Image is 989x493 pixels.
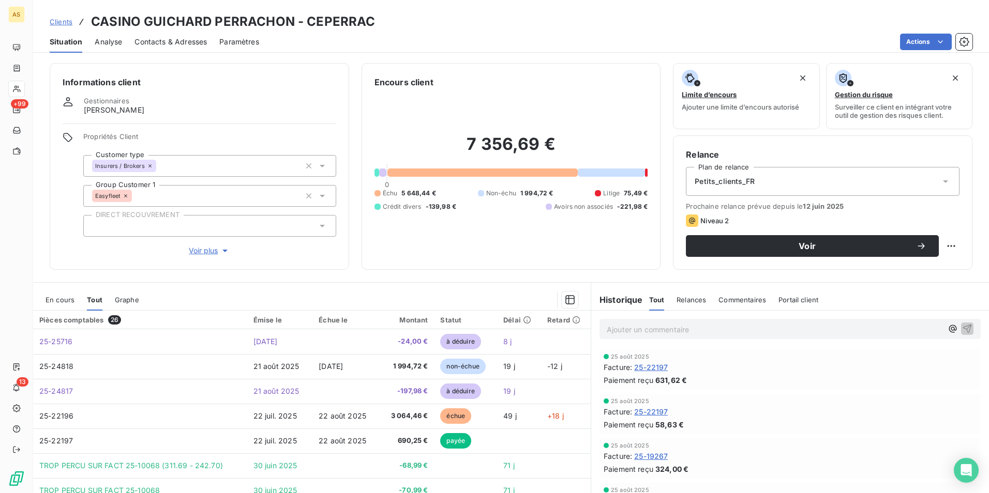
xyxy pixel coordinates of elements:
span: -68,99 € [384,460,428,471]
span: 25-24818 [39,362,73,371]
span: Avoirs non associés [554,202,613,211]
img: Logo LeanPay [8,470,25,487]
span: Petits_clients_FR [695,176,755,187]
span: -139,98 € [426,202,456,211]
div: Échue le [319,316,371,324]
span: Contacts & Adresses [134,37,207,47]
span: Non-échu [486,189,516,198]
span: Facture : [604,406,632,417]
div: Pièces comptables [39,315,241,325]
button: Gestion du risqueSurveiller ce client en intégrant votre outil de gestion des risques client. [826,63,972,129]
span: 324,00 € [655,464,688,474]
span: [DATE] [319,362,343,371]
span: 25-22196 [39,411,73,420]
span: TROP PERCU SUR FACT 25-10068 (311.69 - 242.70) [39,461,223,470]
span: 75,49 € [624,189,648,198]
h6: Relance [686,148,960,161]
a: Clients [50,17,72,27]
span: [PERSON_NAME] [84,105,144,115]
span: 21 août 2025 [253,362,299,371]
span: 22 juil. 2025 [253,436,297,445]
input: Ajouter une valeur [132,191,140,201]
span: Commentaires [718,296,766,304]
span: Gestion du risque [835,90,893,99]
span: 25-24817 [39,387,73,395]
span: 19 j [503,387,515,395]
span: Surveiller ce client en intégrant votre outil de gestion des risques client. [835,103,964,119]
span: Limite d’encours [682,90,737,99]
span: 12 juin 2025 [803,202,844,210]
span: 25-25716 [39,337,72,346]
span: [DATE] [253,337,278,346]
span: Paiement reçu [604,464,653,474]
span: Easyfleet [95,193,121,199]
span: Relances [677,296,706,304]
span: 1 994,72 € [520,189,553,198]
div: Statut [440,316,491,324]
span: Facture : [604,451,632,461]
span: Paramètres [219,37,259,47]
span: Propriétés Client [83,132,336,147]
span: 22 juil. 2025 [253,411,297,420]
div: Montant [384,316,428,324]
span: Échu [383,189,398,198]
span: 25-19267 [634,451,668,461]
span: Clients [50,18,72,26]
h6: Encours client [374,76,433,88]
span: 30 juin 2025 [253,461,297,470]
div: Délai [503,316,535,324]
span: 25-22197 [634,362,668,373]
input: Ajouter une valeur [156,161,164,171]
span: 8 j [503,337,512,346]
span: 21 août 2025 [253,387,299,395]
span: Niveau 2 [700,217,729,225]
span: 0 [385,180,389,189]
button: Voir [686,235,939,257]
span: -24,00 € [384,336,428,347]
span: Ajouter une limite d’encours autorisé [682,103,799,111]
span: 25 août 2025 [611,442,649,449]
span: 1 994,72 € [384,361,428,372]
span: 22 août 2025 [319,436,366,445]
span: Graphe [115,296,139,304]
h6: Informations client [63,76,336,88]
button: Limite d’encoursAjouter une limite d’encours autorisé [673,63,819,129]
span: Analyse [95,37,122,47]
span: Paiement reçu [604,375,653,386]
span: 58,63 € [655,419,684,430]
span: 631,62 € [655,375,687,386]
span: 19 j [503,362,515,371]
span: Insurers / Brokers [95,163,145,169]
span: En cours [46,296,74,304]
div: Émise le [253,316,306,324]
span: 25-22197 [634,406,668,417]
div: Open Intercom Messenger [954,458,979,483]
span: 22 août 2025 [319,411,366,420]
h2: 7 356,69 € [374,134,648,165]
span: 25 août 2025 [611,398,649,404]
span: 690,25 € [384,436,428,446]
span: +18 j [547,411,564,420]
button: Actions [900,34,952,50]
button: Voir plus [83,245,336,256]
span: payée [440,433,471,449]
span: 25-22197 [39,436,73,445]
span: à déduire [440,334,481,349]
span: Crédit divers [383,202,422,211]
span: Tout [649,296,665,304]
div: Retard [547,316,585,324]
span: 71 j [503,461,515,470]
span: à déduire [440,383,481,399]
h6: Historique [591,294,643,306]
span: Portail client [778,296,818,304]
span: +99 [11,99,28,109]
span: Situation [50,37,82,47]
span: échue [440,408,471,424]
span: 3 064,46 € [384,411,428,421]
span: 26 [108,315,121,325]
span: -197,98 € [384,386,428,396]
input: Ajouter une valeur [92,221,100,230]
span: Voir [698,242,916,250]
span: non-échue [440,359,485,374]
span: Voir plus [189,245,230,256]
